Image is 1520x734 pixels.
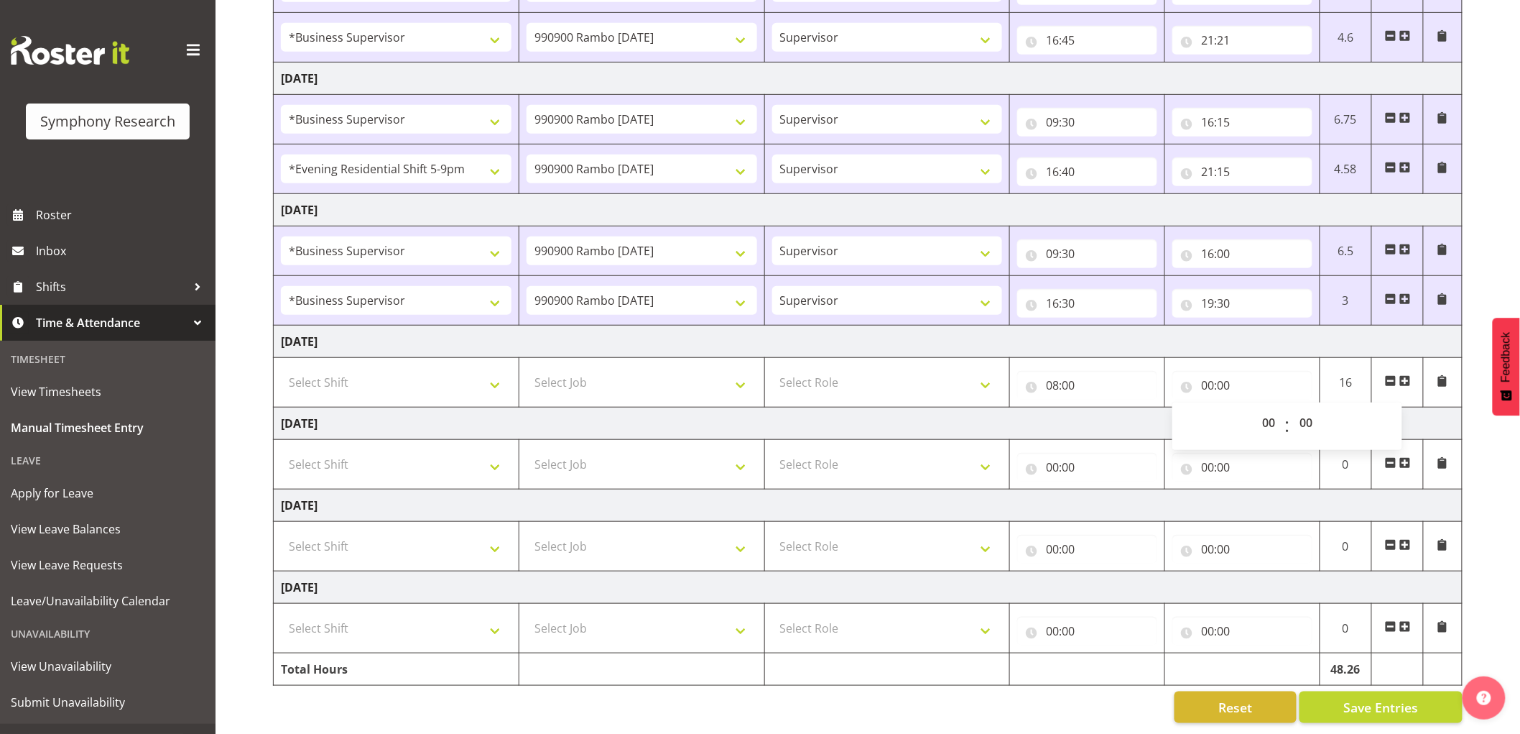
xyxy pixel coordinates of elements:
[11,482,205,504] span: Apply for Leave
[4,648,212,684] a: View Unavailability
[1017,239,1157,268] input: Click to select...
[11,36,129,65] img: Rosterit website logo
[1320,276,1372,326] td: 3
[36,240,208,262] span: Inbox
[36,312,187,334] span: Time & Attendance
[4,475,212,511] a: Apply for Leave
[1017,453,1157,482] input: Click to select...
[4,619,212,648] div: Unavailability
[1172,26,1312,55] input: Click to select...
[1017,371,1157,400] input: Click to select...
[4,583,212,619] a: Leave/Unavailability Calendar
[1320,144,1372,194] td: 4.58
[11,518,205,540] span: View Leave Balances
[40,111,175,132] div: Symphony Research
[1500,332,1513,382] span: Feedback
[1320,13,1372,63] td: 4.6
[274,408,1463,440] td: [DATE]
[11,554,205,576] span: View Leave Requests
[274,572,1463,604] td: [DATE]
[11,417,205,439] span: Manual Timesheet Entry
[1172,157,1312,186] input: Click to select...
[1343,698,1418,717] span: Save Entries
[1285,408,1290,444] span: :
[1172,371,1312,400] input: Click to select...
[274,63,1463,95] td: [DATE]
[1174,692,1297,723] button: Reset
[1172,239,1312,268] input: Click to select...
[11,656,205,677] span: View Unavailability
[1320,604,1372,653] td: 0
[4,684,212,720] a: Submit Unavailability
[1017,157,1157,186] input: Click to select...
[1172,535,1312,564] input: Click to select...
[1477,691,1491,705] img: help-xxl-2.png
[1320,440,1372,490] td: 0
[1017,617,1157,646] input: Click to select...
[1493,318,1520,416] button: Feedback - Show survey
[1017,535,1157,564] input: Click to select...
[1172,289,1312,318] input: Click to select...
[1320,95,1372,144] td: 6.75
[1320,358,1372,408] td: 16
[274,326,1463,358] td: [DATE]
[274,194,1463,226] td: [DATE]
[4,511,212,547] a: View Leave Balances
[1017,108,1157,137] input: Click to select...
[274,490,1463,522] td: [DATE]
[4,547,212,583] a: View Leave Requests
[1172,617,1312,646] input: Click to select...
[1172,453,1312,482] input: Click to select...
[1320,522,1372,572] td: 0
[11,590,205,612] span: Leave/Unavailability Calendar
[1017,26,1157,55] input: Click to select...
[1320,226,1372,276] td: 6.5
[4,344,212,374] div: Timesheet
[11,692,205,713] span: Submit Unavailability
[1218,698,1252,717] span: Reset
[1299,692,1463,723] button: Save Entries
[1017,289,1157,318] input: Click to select...
[274,653,519,686] td: Total Hours
[11,381,205,403] span: View Timesheets
[1320,653,1372,686] td: 48.26
[36,204,208,226] span: Roster
[4,374,212,410] a: View Timesheets
[4,410,212,446] a: Manual Timesheet Entry
[4,446,212,475] div: Leave
[1172,108,1312,137] input: Click to select...
[36,276,187,298] span: Shifts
